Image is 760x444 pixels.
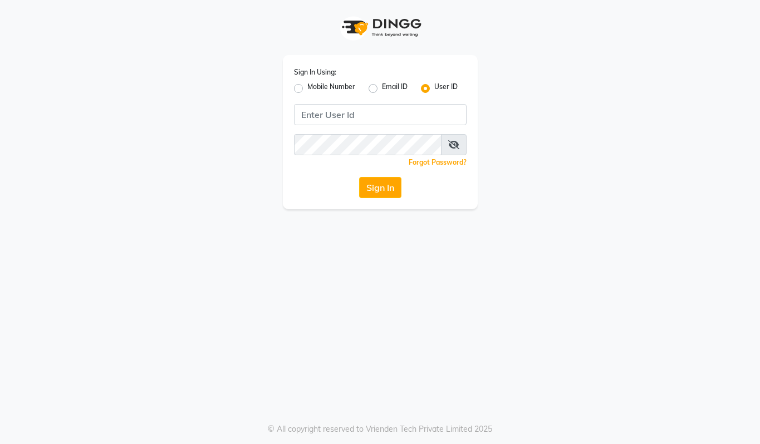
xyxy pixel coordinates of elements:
a: Forgot Password? [409,158,467,166]
button: Sign In [359,177,401,198]
input: Username [294,134,442,155]
label: Email ID [382,82,408,95]
label: Sign In Using: [294,67,336,77]
img: logo1.svg [336,11,425,44]
label: User ID [434,82,458,95]
label: Mobile Number [307,82,355,95]
input: Username [294,104,467,125]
